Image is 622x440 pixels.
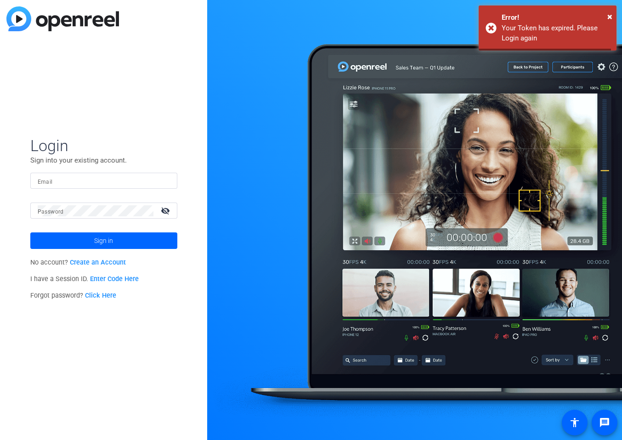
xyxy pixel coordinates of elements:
[607,10,612,23] button: Close
[569,417,580,428] mat-icon: accessibility
[30,275,139,283] span: I have a Session ID.
[94,229,113,252] span: Sign in
[155,204,177,217] mat-icon: visibility_off
[70,259,126,266] a: Create an Account
[90,275,139,283] a: Enter Code Here
[599,417,610,428] mat-icon: message
[30,155,177,165] p: Sign into your existing account.
[30,232,177,249] button: Sign in
[85,292,116,299] a: Click Here
[38,209,64,215] mat-label: Password
[502,23,610,44] div: Your Token has expired. Please Login again
[38,175,170,186] input: Enter Email Address
[30,136,177,155] span: Login
[502,12,610,23] div: Error!
[30,292,117,299] span: Forgot password?
[6,6,119,31] img: blue-gradient.svg
[38,179,53,185] mat-label: Email
[30,259,126,266] span: No account?
[607,11,612,22] span: ×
